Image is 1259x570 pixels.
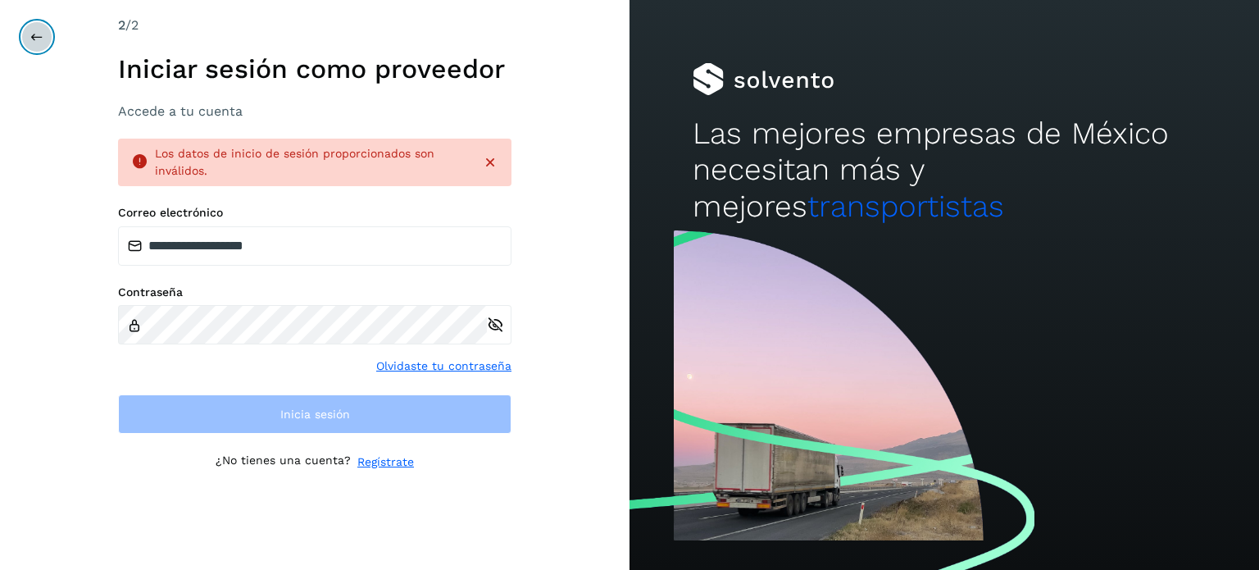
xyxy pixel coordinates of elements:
a: Regístrate [357,454,414,471]
h2: Las mejores empresas de México necesitan más y mejores [693,116,1196,225]
span: Inicia sesión [280,408,350,420]
h1: Iniciar sesión como proveedor [118,53,511,84]
label: Contraseña [118,285,511,299]
label: Correo electrónico [118,206,511,220]
a: Olvidaste tu contraseña [376,358,511,375]
span: transportistas [807,189,1004,224]
div: /2 [118,16,511,35]
div: Los datos de inicio de sesión proporcionados son inválidos. [155,145,469,180]
iframe: reCAPTCHA [190,490,439,554]
p: ¿No tienes una cuenta? [216,454,351,471]
h3: Accede a tu cuenta [118,103,511,119]
span: 2 [118,17,125,33]
button: Inicia sesión [118,394,511,434]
